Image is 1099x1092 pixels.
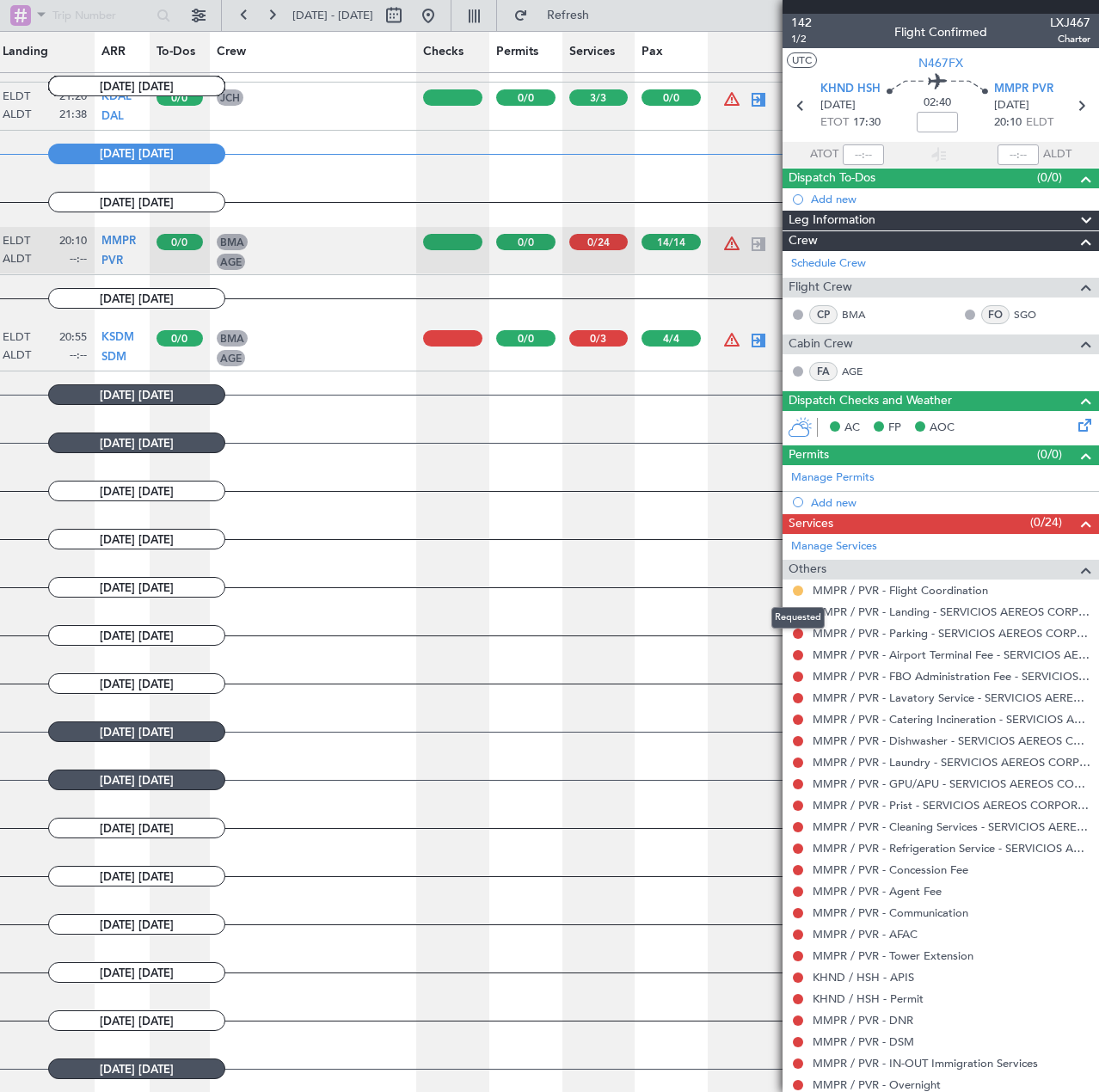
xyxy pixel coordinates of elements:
[844,420,860,437] span: AC
[48,866,225,886] span: [DATE] [DATE]
[1014,307,1053,322] a: SGO
[789,514,833,534] span: Services
[813,798,1090,813] a: MMPR / PVR - Prist - SERVICIOS AEREOS CORPORATIVOS
[813,604,1090,619] a: MMPR / PVR - Landing - SERVICIOS AEREOS CORPORATIVOS
[813,970,914,985] a: KHND / HSH - APIS
[101,241,136,252] a: MMPR
[853,114,881,132] span: 17:30
[820,81,881,98] span: KHND HSH
[48,673,225,694] span: [DATE] [DATE]
[1037,445,1062,463] span: (0/0)
[101,255,123,267] span: PVR
[1050,14,1090,32] span: LXJ467
[842,307,881,322] a: BMA
[813,712,1090,727] a: MMPR / PVR - Catering Incineration - SERVICIOS AEREOS CORPORATIVOS
[48,962,225,983] span: [DATE] [DATE]
[59,107,87,123] span: 21:38
[496,43,538,61] span: Permits
[813,1034,914,1049] a: MMPR / PVR - DSM
[48,1010,225,1031] span: [DATE] [DATE]
[820,114,849,132] span: ETOT
[101,332,134,343] span: KSDM
[813,583,988,598] a: MMPR / PVR - Flight Coordination
[811,495,1090,510] div: Add new
[1050,32,1090,46] span: Charter
[48,721,225,742] span: [DATE] [DATE]
[813,755,1090,770] a: MMPR / PVR - Laundry - SERVICIOS AEREOS CORPORATIVOS
[506,2,609,29] button: Refresh
[789,391,952,411] span: Dispatch Checks and Weather
[813,905,968,920] a: MMPR / PVR - Communication
[842,364,881,379] a: AGE
[787,52,817,68] button: UTC
[48,625,225,646] span: [DATE] [DATE]
[3,330,30,346] span: ELDT
[789,560,826,580] span: Others
[101,352,126,363] span: SDM
[48,818,225,838] span: [DATE] [DATE]
[813,776,1090,791] a: MMPR / PVR - GPU/APU - SERVICIOS AEREOS CORPORATIVOS
[994,97,1029,114] span: [DATE]
[813,669,1090,684] a: MMPR / PVR - FBO Administration Fee - SERVICIOS AEREOS CORPORATIVOS
[813,690,1090,705] a: MMPR / PVR - Lavatory Service - SERVICIOS AEREOS CORPORATIVOS
[3,252,31,267] span: ALDT
[813,1077,941,1092] a: MMPR / PVR - Overnight
[813,948,973,963] a: MMPR / PVR - Tower Extension
[789,211,875,230] span: Leg Information
[791,538,877,555] a: Manage Services
[48,770,225,790] span: [DATE] [DATE]
[789,445,829,465] span: Permits
[1037,169,1062,187] span: (0/0)
[70,252,87,267] span: --:--
[48,914,225,935] span: [DATE] [DATE]
[3,234,30,249] span: ELDT
[423,43,464,61] span: Checks
[48,481,225,501] span: [DATE] [DATE]
[3,348,31,364] span: ALDT
[3,107,31,123] span: ALDT
[101,115,124,126] a: DAL
[48,529,225,549] span: [DATE] [DATE]
[930,420,955,437] span: AOC
[101,111,124,122] span: DAL
[48,288,225,309] span: [DATE] [DATE]
[810,146,838,163] span: ATOT
[48,192,225,212] span: [DATE] [DATE]
[3,43,48,61] span: Landing
[789,334,853,354] span: Cabin Crew
[70,348,87,364] span: --:--
[771,607,825,629] div: Requested
[789,278,852,298] span: Flight Crew
[813,991,924,1006] a: KHND / HSH - Permit
[888,420,901,437] span: FP
[994,114,1022,132] span: 20:10
[789,169,875,188] span: Dispatch To-Dos
[101,337,134,348] a: KSDM
[813,841,1090,856] a: MMPR / PVR - Refrigeration Service - SERVICIOS AEREOS CORPORATIVOS
[813,862,968,877] a: MMPR / PVR - Concession Fee
[48,76,225,96] span: [DATE] [DATE]
[48,144,225,164] span: [DATE] [DATE]
[48,433,225,453] span: [DATE] [DATE]
[791,469,875,487] a: Manage Permits
[811,192,1090,206] div: Add new
[59,234,87,249] span: 20:10
[813,733,1090,748] a: MMPR / PVR - Dishwasher - SERVICIOS AEREOS CORPORATIVOS
[1030,513,1062,531] span: (0/24)
[981,305,1010,324] div: FO
[813,1056,1038,1071] a: MMPR / PVR - IN-OUT Immigration Services
[843,144,884,165] input: --:--
[101,260,123,271] a: PVR
[813,927,918,942] a: MMPR / PVR - AFAC
[789,231,818,251] span: Crew
[813,626,1090,641] a: MMPR / PVR - Parking - SERVICIOS AEREOS CORPORATIVOS
[1026,114,1053,132] span: ELDT
[48,384,225,405] span: [DATE] [DATE]
[292,8,373,23] span: [DATE] - [DATE]
[894,23,987,41] div: Flight Confirmed
[994,81,1053,98] span: MMPR PVR
[918,54,963,72] span: N467FX
[813,647,1090,662] a: MMPR / PVR - Airport Terminal Fee - SERVICIOS AEREOS CORPORATIVOS
[101,356,126,367] a: SDM
[59,330,87,346] span: 20:55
